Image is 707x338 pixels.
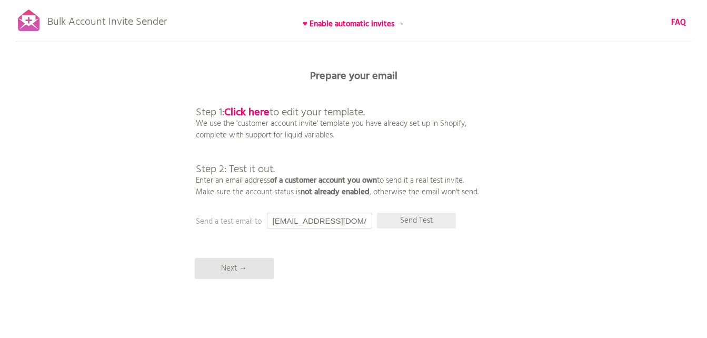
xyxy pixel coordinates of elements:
[303,18,404,31] b: ♥ Enable automatic invites →
[671,16,686,29] b: FAQ
[196,104,365,121] span: Step 1: to edit your template.
[301,186,370,198] b: not already enabled
[47,6,167,33] p: Bulk Account Invite Sender
[310,68,397,85] b: Prepare your email
[196,84,479,198] p: We use the 'customer account invite' template you have already set up in Shopify, complete with s...
[196,161,275,178] span: Step 2: Test it out.
[195,258,274,279] p: Next →
[270,174,377,187] b: of a customer account you own
[377,213,456,228] p: Send Test
[671,17,686,28] a: FAQ
[196,216,406,227] p: Send a test email to
[224,104,270,121] a: Click here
